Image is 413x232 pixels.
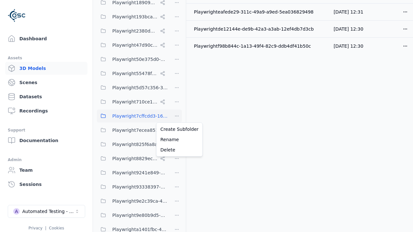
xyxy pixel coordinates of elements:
a: Rename [158,134,201,145]
a: Create Subfolder [158,124,201,134]
a: Delete [158,145,201,155]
